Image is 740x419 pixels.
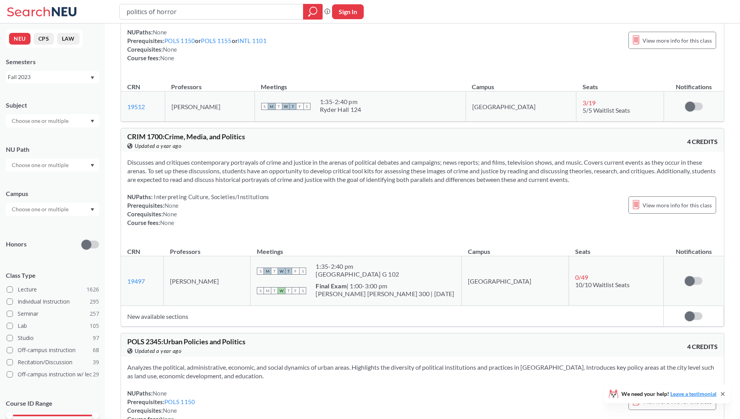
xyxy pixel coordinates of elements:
[6,114,99,128] div: Dropdown arrow
[57,33,79,45] button: LAW
[90,208,94,211] svg: Dropdown arrow
[7,309,99,319] label: Seminar
[127,363,714,379] span: Analyzes the political, administrative, economic, and social dynamics of urban areas. Highlights ...
[299,268,306,275] span: S
[90,164,94,167] svg: Dropdown arrow
[292,268,299,275] span: F
[160,54,174,61] span: None
[121,306,664,327] td: New available sections
[621,391,717,397] span: We need your help!
[257,268,264,275] span: S
[583,106,630,114] span: 5/5 Waitlist Seats
[569,239,664,256] th: Seats
[127,83,140,91] div: CRN
[576,75,664,92] th: Seats
[127,28,267,62] div: NUPaths: Prerequisites: or or Corequisites: Course fees:
[264,287,271,294] span: M
[6,189,99,198] div: Campus
[153,390,167,397] span: None
[6,71,99,83] div: Fall 2023Dropdown arrow
[8,205,74,214] input: Choose one or multiple
[299,287,306,294] span: S
[316,282,454,290] div: | 1:00-3:00 pm
[90,322,99,330] span: 105
[8,160,74,170] input: Choose one or multiple
[153,29,167,36] span: None
[127,103,145,110] a: 19512
[271,268,278,275] span: T
[308,6,318,17] svg: magnifying glass
[664,239,724,256] th: Notifications
[93,370,99,379] span: 29
[254,75,466,92] th: Meetings
[238,37,267,44] a: INTL 1101
[6,203,99,216] div: Dropdown arrow
[90,309,99,318] span: 257
[285,287,292,294] span: T
[9,33,31,45] button: NEU
[153,193,269,200] span: Interpreting Culture, Societies/Institutions
[7,333,99,343] label: Studio
[6,240,27,249] p: Honors
[160,219,174,226] span: None
[163,407,177,414] span: None
[127,192,269,227] div: NUPaths: Prerequisites: Corequisites: Course fees:
[8,116,74,126] input: Choose one or multiple
[7,345,99,355] label: Off-campus instruction
[135,347,181,355] span: Updated a year ago
[8,73,90,81] div: Fall 2023
[670,390,717,397] a: Leave a testimonial
[127,158,716,183] span: Discusses and critiques contemporary portrayals of crime and justice in the arenas of political d...
[282,103,289,110] span: W
[164,256,251,306] td: [PERSON_NAME]
[90,297,99,306] span: 295
[164,398,195,405] a: POLS 1150
[6,271,99,280] span: Class Type
[127,277,145,285] a: 19497
[316,263,399,270] div: 1:35 - 2:40 pm
[7,369,99,379] label: Off-campus instruction w/ lec
[257,287,264,294] span: S
[93,346,99,354] span: 68
[90,120,94,123] svg: Dropdown arrow
[643,200,712,210] span: View more info for this class
[462,256,569,306] td: [GEOGRAPHIC_DATA]
[575,273,588,281] span: 0 / 49
[316,290,454,298] div: [PERSON_NAME] [PERSON_NAME] 300 | [DATE]
[278,268,285,275] span: W
[93,334,99,342] span: 97
[289,103,296,110] span: T
[687,137,718,146] span: 4 CREDITS
[34,33,54,45] button: CPS
[320,98,361,106] div: 1:35 - 2:40 pm
[251,239,462,256] th: Meetings
[163,46,177,53] span: None
[316,282,347,290] b: Final Exam
[87,285,99,294] span: 1626
[275,103,282,110] span: T
[7,321,99,331] label: Lab
[296,103,303,110] span: F
[687,342,718,351] span: 4 CREDITS
[90,76,94,79] svg: Dropdown arrow
[164,202,179,209] span: None
[583,99,596,106] span: 3 / 19
[303,4,323,20] div: magnifying glass
[135,142,181,150] span: Updated a year ago
[316,270,399,278] div: [GEOGRAPHIC_DATA] G 102
[664,75,724,92] th: Notifications
[6,58,99,66] div: Semesters
[163,210,177,218] span: None
[466,92,576,122] td: [GEOGRAPHIC_DATA]
[93,358,99,367] span: 39
[165,75,254,92] th: Professors
[575,281,630,288] span: 10/10 Waitlist Seats
[201,37,231,44] a: POLS 1155
[7,297,99,307] label: Individual Instruction
[165,92,254,122] td: [PERSON_NAME]
[462,239,569,256] th: Campus
[7,357,99,367] label: Recitation/Discussion
[268,103,275,110] span: M
[6,145,99,154] div: NU Path
[6,101,99,110] div: Subject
